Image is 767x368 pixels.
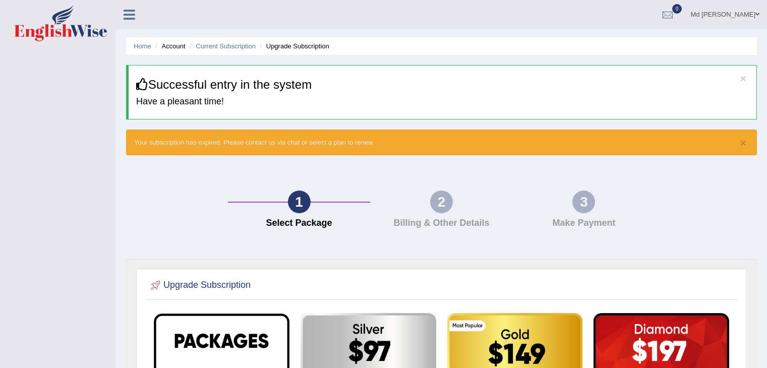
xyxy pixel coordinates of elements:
[288,191,311,213] div: 1
[672,4,682,14] span: 0
[430,191,453,213] div: 2
[196,42,256,50] a: Current Subscription
[153,41,185,51] li: Account
[740,138,746,148] button: ×
[740,73,746,84] button: ×
[136,78,749,91] h3: Successful entry in the system
[126,130,757,155] div: Your subscription has expired. Please contact us via chat or select a plan to renew
[518,218,650,228] h4: Make Payment
[136,97,749,107] h4: Have a pleasant time!
[258,41,329,51] li: Upgrade Subscription
[134,42,151,50] a: Home
[233,218,365,228] h4: Select Package
[375,218,507,228] h4: Billing & Other Details
[148,278,251,293] h2: Upgrade Subscription
[572,191,595,213] div: 3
